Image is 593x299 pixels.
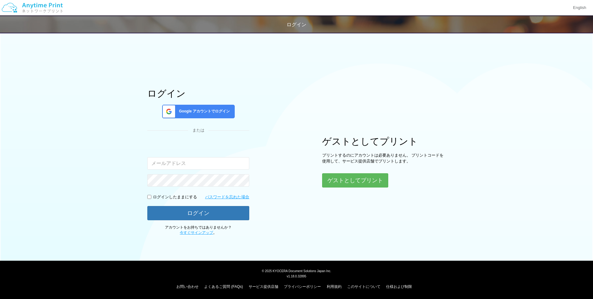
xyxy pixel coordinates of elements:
div: または [147,128,249,133]
input: メールアドレス [147,157,249,170]
p: アカウントをお持ちではありませんか？ [147,225,249,235]
a: このサイトについて [347,284,381,289]
h1: ゲストとしてプリント [322,136,446,146]
a: プライバシーポリシー [284,284,321,289]
span: © 2025 KYOCERA Document Solutions Japan Inc. [262,269,331,273]
span: 。 [180,230,217,235]
span: v1.18.0.32895 [287,274,306,278]
a: よくあるご質問 (FAQs) [204,284,243,289]
p: ログインしたままにする [153,194,197,200]
a: サービス提供店舗 [249,284,278,289]
a: 仕様および制限 [386,284,412,289]
h1: ログイン [147,88,249,99]
button: ゲストとしてプリント [322,173,388,187]
a: 利用規約 [327,284,342,289]
span: Google アカウントでログイン [176,109,230,114]
span: ログイン [287,22,306,27]
button: ログイン [147,206,249,220]
a: お問い合わせ [176,284,199,289]
p: プリントするのにアカウントは必要ありません。 プリントコードを使用して、サービス提供店舗でプリントします。 [322,153,446,164]
a: パスワードを忘れた場合 [205,194,249,200]
a: 今すぐサインアップ [180,230,213,235]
